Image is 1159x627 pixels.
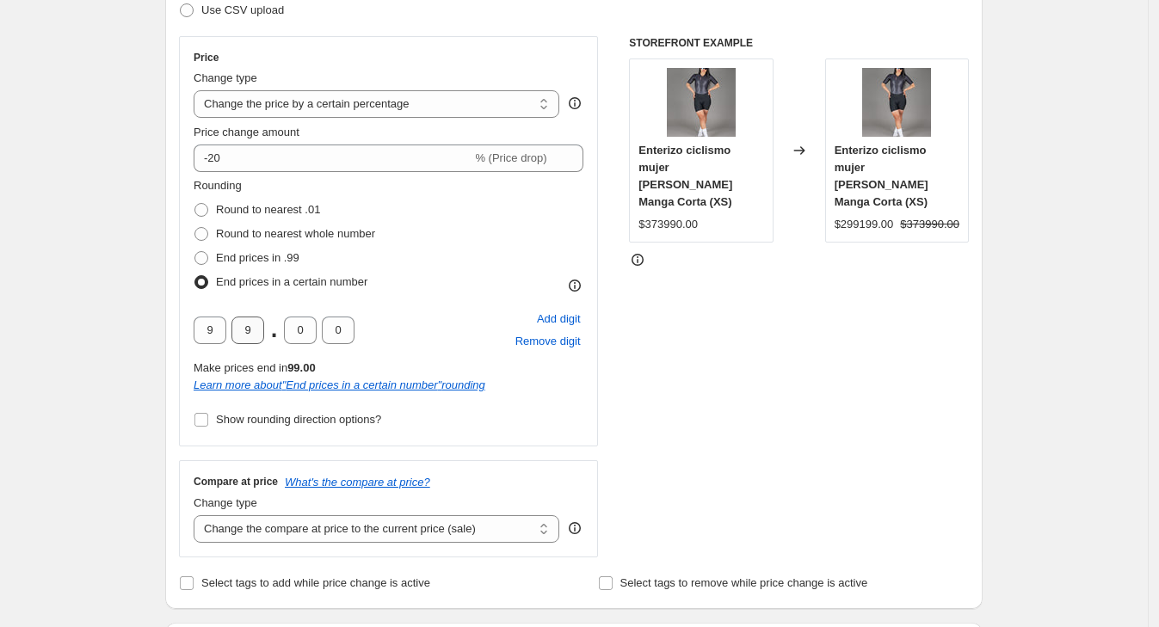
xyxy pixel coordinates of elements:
span: Round to nearest .01 [216,203,320,216]
div: $299199.00 [835,216,894,233]
span: Enterizo ciclismo mujer [PERSON_NAME] Manga Corta (XS) [638,144,732,208]
span: End prices in .99 [216,251,299,264]
span: Show rounding direction options? [216,413,381,426]
span: Add digit [537,310,581,328]
h6: STOREFRONT EXAMPLE [629,36,969,50]
div: help [566,95,583,112]
input: -15 [194,144,472,172]
input: ﹡ [231,317,264,344]
span: Rounding [194,179,242,192]
b: 99.00 [287,361,316,374]
input: ﹡ [194,317,226,344]
i: Learn more about " End prices in a certain number " rounding [194,378,485,391]
span: Price change amount [194,126,299,138]
a: Learn more about"End prices in a certain number"rounding [194,378,485,391]
span: Round to nearest whole number [216,227,375,240]
img: enterizonixmangacortafrente_80x.jpg [862,68,931,137]
h3: Compare at price [194,475,278,489]
span: Change type [194,496,257,509]
span: % (Price drop) [475,151,546,164]
span: Enterizo ciclismo mujer [PERSON_NAME] Manga Corta (XS) [835,144,928,208]
button: Remove placeholder [513,330,583,353]
input: ﹡ [322,317,354,344]
input: ﹡ [284,317,317,344]
span: End prices in a certain number [216,275,367,288]
div: help [566,519,583,537]
span: Make prices end in [194,361,316,374]
h3: Price [194,51,219,65]
button: What's the compare at price? [285,476,430,489]
div: $373990.00 [638,216,698,233]
span: Remove digit [515,333,581,350]
button: Add placeholder [534,308,583,330]
span: Select tags to remove while price change is active [620,576,868,589]
span: Select tags to add while price change is active [201,576,430,589]
span: Use CSV upload [201,3,284,16]
span: . [269,317,279,344]
span: Change type [194,71,257,84]
img: enterizonixmangacortafrente_80x.jpg [667,68,736,137]
strike: $373990.00 [900,216,959,233]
